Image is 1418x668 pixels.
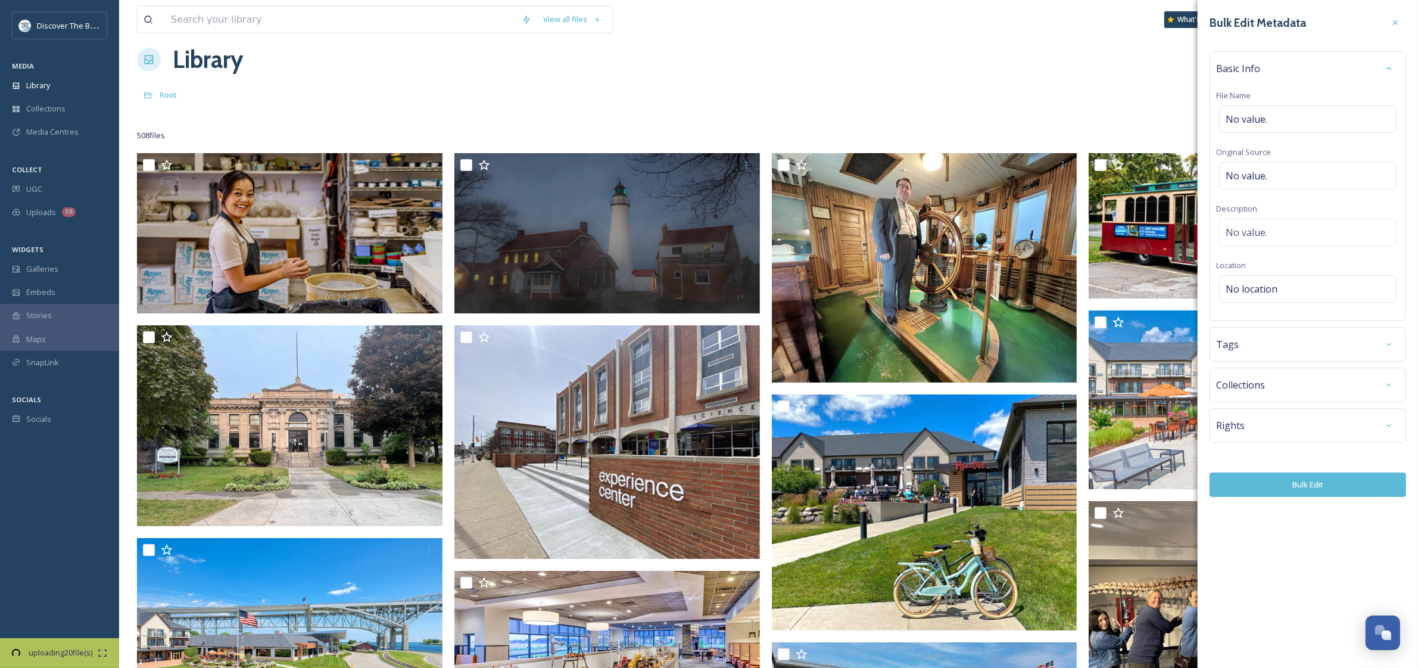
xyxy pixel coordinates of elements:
[19,20,31,32] img: 1710423113617.jpeg
[1216,418,1245,433] span: Rights
[26,287,55,298] span: Embeds
[454,325,760,559] img: Experience Center sc4 2022 ks pic 1 (1).jpg
[1226,169,1267,183] span: No value.
[1216,61,1260,76] span: Basic Info
[26,126,79,138] span: Media Centres
[160,89,177,100] span: Root
[1226,225,1267,240] span: No value.
[537,8,607,31] a: View all files
[26,207,56,218] span: Uploads
[772,394,1077,630] img: Freighters Eatery at the DoubleTree Hotel Port Huron, Michigan's Thumbcoast photo by k.s. bluewat...
[173,42,243,77] a: Library
[1089,153,1394,299] img: Port Huron MuseumTrolley.jpg
[1164,11,1224,28] a: What's New
[1216,203,1257,214] span: Description
[26,414,51,425] span: Socials
[12,395,41,404] span: SOCIALS
[1216,147,1271,157] span: Original Source
[137,130,165,141] span: 508 file s
[1226,282,1277,296] span: No location
[1210,14,1306,32] h3: Bulk Edit Metadata
[26,80,50,91] span: Library
[137,325,442,526] img: Carnegie 2023 (1).jpg
[1210,473,1406,497] button: Bulk Edit
[454,153,760,313] img: Blog Featured Image 1200x628 (9).png
[26,184,42,195] span: UGC
[1366,616,1400,650] button: Open Chat
[26,310,52,321] span: Stories
[1089,310,1394,489] img: Freighters patio.jpg
[137,153,442,313] img: Website Blog Featured Image 1200x628.png
[26,357,59,368] span: SnapLink
[1226,112,1267,126] span: No value.
[23,647,98,658] span: uploading 20 file(s)
[26,263,58,275] span: Galleries
[1216,378,1265,392] span: Collections
[1216,260,1246,271] span: Location
[37,20,101,31] span: Discover The Blue
[12,165,42,174] span: COLLECT
[12,245,43,254] span: WIDGETS
[160,88,177,102] a: Root
[62,207,76,217] div: 58
[26,103,66,114] span: Collections
[12,61,34,70] span: MEDIA
[1216,337,1239,352] span: Tags
[165,7,516,33] input: Search your library
[1216,90,1251,101] span: File Name
[772,153,1077,383] img: Carnegie Museum Pilot House ks bluewater.org.jpg
[26,334,46,345] span: Maps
